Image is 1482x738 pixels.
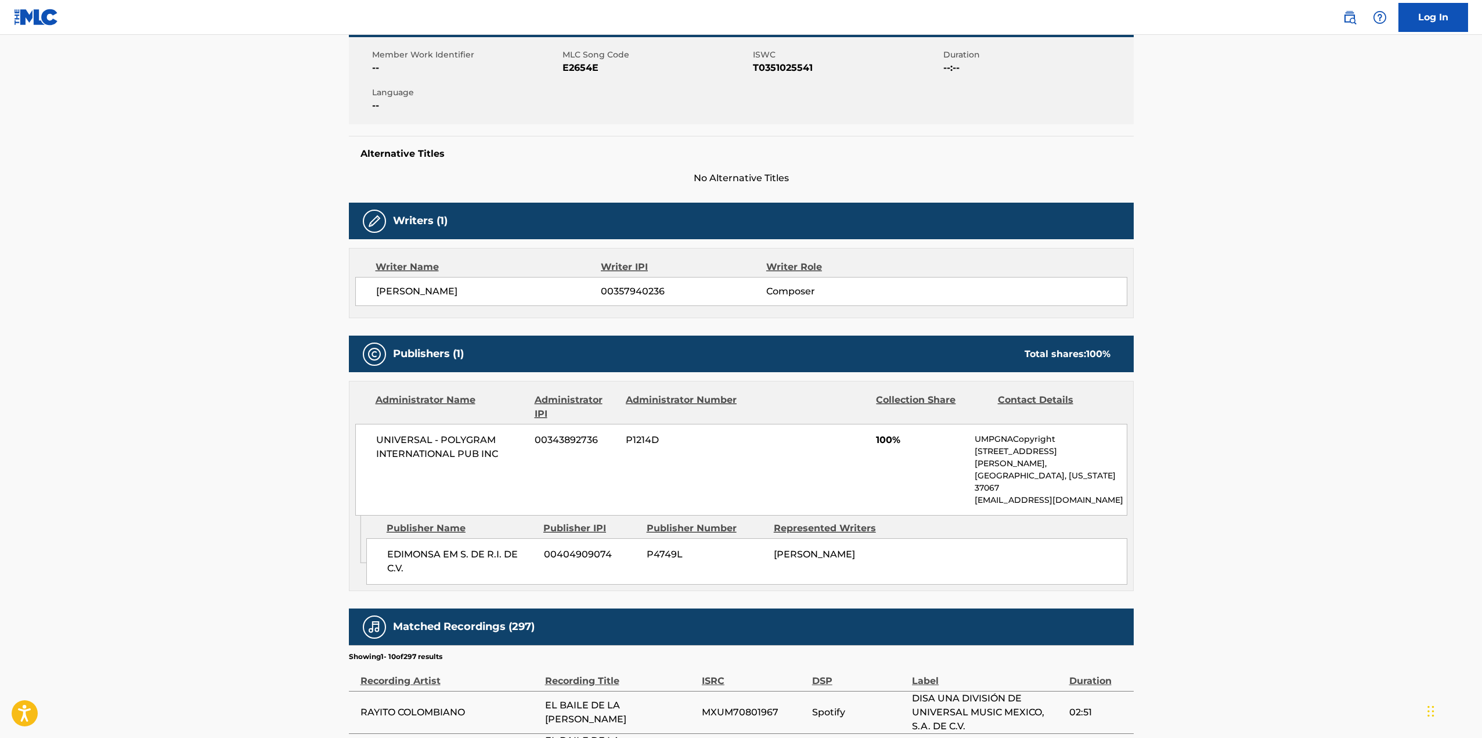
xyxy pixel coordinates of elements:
[753,49,940,61] span: ISWC
[360,662,539,688] div: Recording Artist
[647,548,765,561] span: P4749L
[1086,348,1110,359] span: 100 %
[1343,10,1357,24] img: search
[912,692,1063,733] span: DISA UNA DIVISIÓN DE UNIVERSAL MUSIC MEXICO, S.A. DE C.V.
[393,620,535,633] h5: Matched Recordings (297)
[766,285,917,298] span: Composer
[975,433,1126,445] p: UMPGNACopyright
[876,393,989,421] div: Collection Share
[601,260,766,274] div: Writer IPI
[14,9,59,26] img: MLC Logo
[562,49,750,61] span: MLC Song Code
[601,285,766,298] span: 00357940236
[376,285,601,298] span: [PERSON_NAME]
[774,549,855,560] span: [PERSON_NAME]
[702,705,806,719] span: MXUM70801967
[376,393,526,421] div: Administrator Name
[1368,6,1391,29] div: Help
[535,433,617,447] span: 00343892736
[912,662,1063,688] div: Label
[360,705,539,719] span: RAYITO COLOMBIANO
[535,393,617,421] div: Administrator IPI
[975,445,1126,470] p: [STREET_ADDRESS][PERSON_NAME],
[943,49,1131,61] span: Duration
[376,260,601,274] div: Writer Name
[626,393,738,421] div: Administrator Number
[393,214,448,228] h5: Writers (1)
[876,433,966,447] span: 100%
[975,494,1126,506] p: [EMAIL_ADDRESS][DOMAIN_NAME]
[360,148,1122,160] h5: Alternative Titles
[545,662,696,688] div: Recording Title
[812,662,906,688] div: DSP
[372,99,560,113] span: --
[1069,662,1128,688] div: Duration
[544,548,638,561] span: 00404909074
[393,347,464,361] h5: Publishers (1)
[647,521,765,535] div: Publisher Number
[367,620,381,634] img: Matched Recordings
[349,651,442,662] p: Showing 1 - 10 of 297 results
[387,548,535,575] span: EDIMONSA EM S. DE R.I. DE C.V.
[1427,694,1434,729] div: Arrastrar
[367,214,381,228] img: Writers
[562,61,750,75] span: E2654E
[545,699,696,726] span: EL BAILE DE LA [PERSON_NAME]
[1373,10,1387,24] img: help
[376,433,527,461] span: UNIVERSAL - POLYGRAM INTERNATIONAL PUB INC
[702,662,806,688] div: ISRC
[387,521,535,535] div: Publisher Name
[543,521,638,535] div: Publisher IPI
[1069,705,1128,719] span: 02:51
[367,347,381,361] img: Publishers
[349,171,1134,185] span: No Alternative Titles
[812,705,906,719] span: Spotify
[372,61,560,75] span: --
[998,393,1110,421] div: Contact Details
[1025,347,1110,361] div: Total shares:
[1424,682,1482,738] div: Widget de chat
[975,470,1126,494] p: [GEOGRAPHIC_DATA], [US_STATE] 37067
[1398,3,1468,32] a: Log In
[753,61,940,75] span: T0351025541
[626,433,738,447] span: P1214D
[372,49,560,61] span: Member Work Identifier
[372,87,560,99] span: Language
[1338,6,1361,29] a: Public Search
[1424,682,1482,738] iframe: Chat Widget
[943,61,1131,75] span: --:--
[774,521,892,535] div: Represented Writers
[766,260,917,274] div: Writer Role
